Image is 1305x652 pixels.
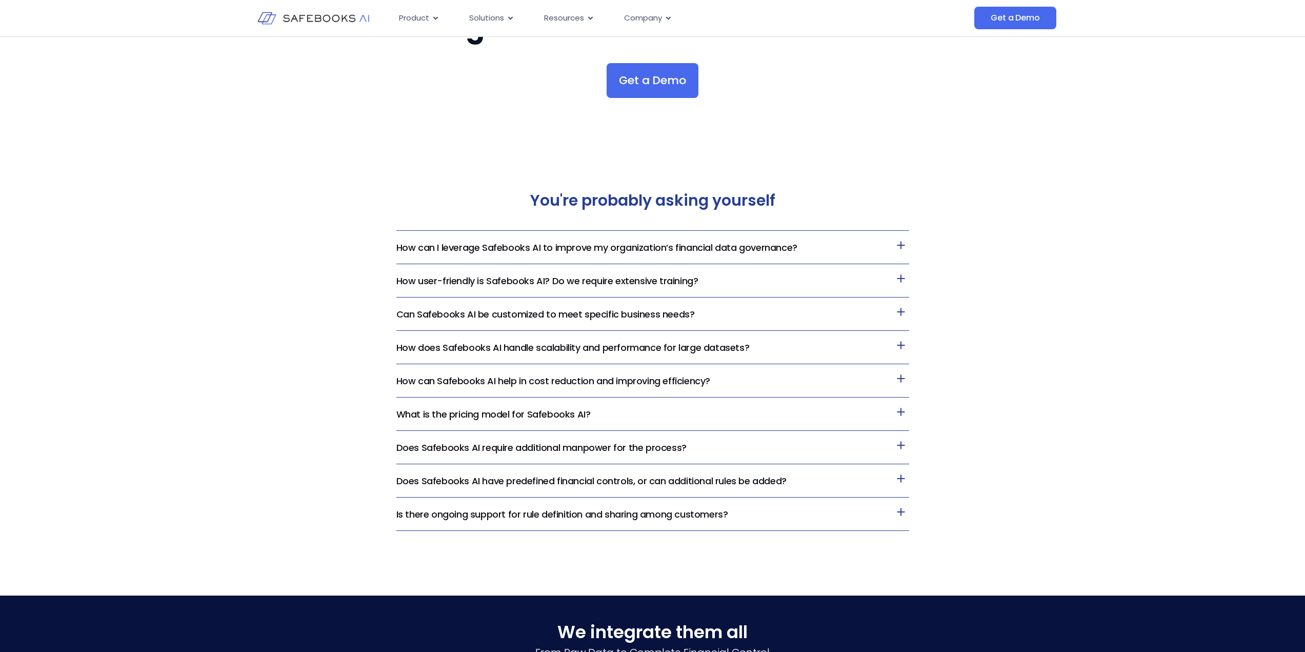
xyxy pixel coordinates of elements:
h3: Can Safebooks AI be customized to meet specific business needs? [396,298,909,331]
a: Is there ongoing support for rule definition and sharing among customers? [396,508,728,521]
span: Get a Demo [991,13,1039,23]
a: How does Safebooks AI handle scalability and performance for large datasets? [396,341,750,354]
a: How can Safebooks AI help in cost reduction and improving efficiency? [396,374,710,387]
div: Menu Toggle [391,8,872,28]
h3: How does Safebooks AI handle scalability and performance for large datasets? [396,331,909,364]
a: Does Safebooks AI require additional manpower for the process? [396,441,687,454]
h3: What is the pricing model for Safebooks AI? [396,398,909,431]
span: Solutions [469,12,504,24]
a: Does Safebooks AI have predefined financial controls, or can additional rules be added? [396,475,787,487]
h3: Does Safebooks AI require additional manpower for the process? [396,431,909,464]
span: Company [624,12,662,24]
h3: Is there ongoing support for rule definition and sharing among customers? [396,498,909,531]
a: How user-friendly is Safebooks AI? Do we require extensive training? [396,274,698,287]
a: How can I leverage Safebooks AI to improve my organization’s financial data governance? [396,241,797,254]
h3: How user-friendly is Safebooks AI? Do we require extensive training? [396,264,909,298]
h3: How can Safebooks AI help in cost reduction and improving efficiency? [396,364,909,398]
h3: Does Safebooks AI have predefined financial controls, or can additional rules be added? [396,464,909,498]
a: Can Safebooks AI be customized to meet specific business needs? [396,308,695,321]
h2: You're probably asking yourself [396,191,909,210]
span: Product [399,12,429,24]
a: What is the pricing model for Safebooks AI? [396,408,591,421]
span: Resources [544,12,584,24]
a: Get a Demo [974,7,1056,29]
span: Get a Demo [619,75,686,86]
a: Get a Demo [607,63,698,98]
nav: Menu [391,8,872,28]
h3: How can I leverage Safebooks AI to improve my organization’s financial data governance? [396,231,909,264]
